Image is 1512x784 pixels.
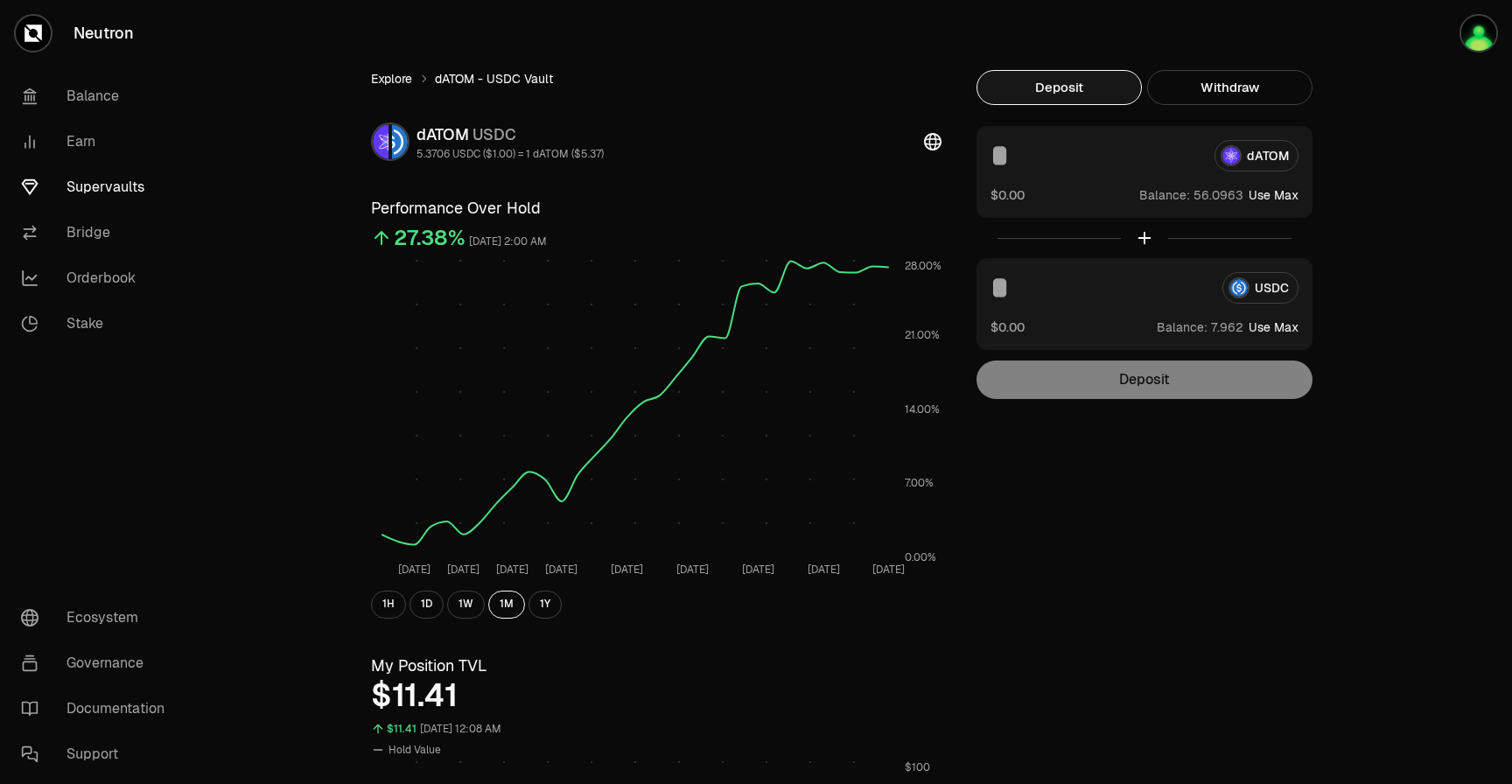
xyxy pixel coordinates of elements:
[447,591,485,619] button: 1W
[488,591,525,619] button: 1M
[990,185,1025,204] button: $0.00
[387,719,416,739] div: $11.41
[420,719,501,739] div: [DATE] 12:08 AM
[469,232,547,252] div: [DATE] 2:00 AM
[545,563,577,577] tspan: [DATE]
[7,640,189,686] a: Governance
[1139,186,1190,204] span: Balance:
[1157,318,1207,336] span: Balance:
[371,196,941,220] h3: Performance Over Hold
[371,70,941,87] nav: breadcrumb
[435,70,553,87] span: dATOM - USDC Vault
[398,563,430,577] tspan: [DATE]
[976,70,1142,105] button: Deposit
[472,124,516,144] span: USDC
[905,328,940,342] tspan: 21.00%
[7,164,189,210] a: Supervaults
[447,563,479,577] tspan: [DATE]
[1249,318,1298,336] button: Use Max
[905,259,941,273] tspan: 28.00%
[7,686,189,731] a: Documentation
[373,124,388,159] img: dATOM Logo
[1461,16,1496,51] img: Ledger 1 Pass phrase
[905,476,934,490] tspan: 7.00%
[872,563,905,577] tspan: [DATE]
[528,591,562,619] button: 1Y
[392,124,408,159] img: USDC Logo
[1147,70,1312,105] button: Withdraw
[409,591,444,619] button: 1D
[905,760,930,774] tspan: $100
[1249,186,1298,204] button: Use Max
[905,550,936,564] tspan: 0.00%
[611,563,643,577] tspan: [DATE]
[808,563,840,577] tspan: [DATE]
[7,119,189,164] a: Earn
[496,563,528,577] tspan: [DATE]
[371,591,406,619] button: 1H
[7,731,189,777] a: Support
[7,255,189,301] a: Orderbook
[371,70,412,87] a: Explore
[394,224,465,252] div: 27.38%
[905,402,940,416] tspan: 14.00%
[7,73,189,119] a: Balance
[676,563,709,577] tspan: [DATE]
[7,210,189,255] a: Bridge
[7,301,189,346] a: Stake
[7,595,189,640] a: Ecosystem
[416,147,604,161] div: 5.3706 USDC ($1.00) = 1 dATOM ($5.37)
[742,563,774,577] tspan: [DATE]
[990,318,1025,336] button: $0.00
[416,122,604,147] div: dATOM
[388,743,441,757] span: Hold Value
[371,654,941,678] h3: My Position TVL
[371,678,941,713] div: $11.41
